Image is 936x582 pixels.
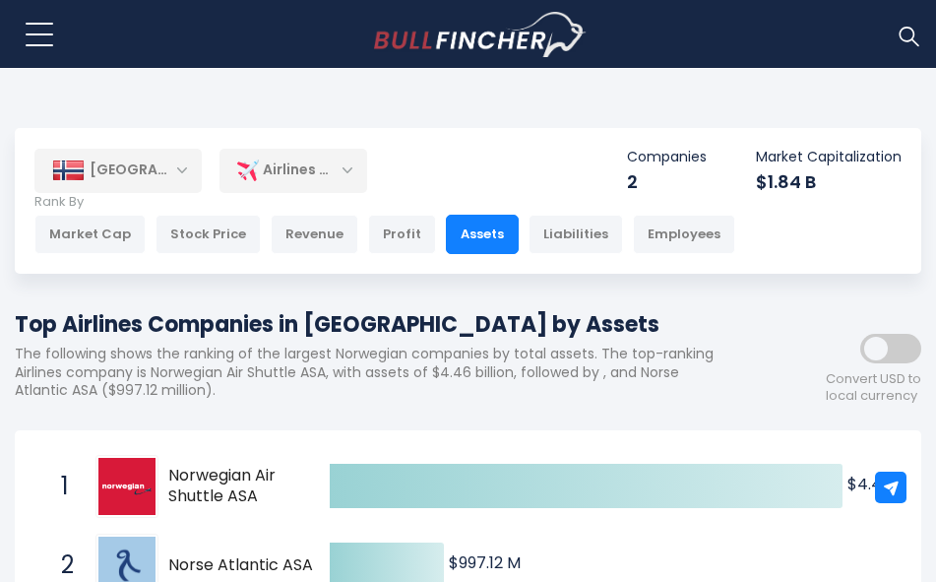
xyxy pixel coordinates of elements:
[34,215,146,254] div: Market Cap
[826,371,921,405] span: Convert USD to local currency
[15,345,744,399] p: The following shows the ranking of the largest Norwegian companies by total assets. The top-ranki...
[156,215,261,254] div: Stock Price
[168,555,317,576] span: Norse Atlantic ASA
[219,148,367,193] div: Airlines & Airports
[449,551,521,574] text: $997.12 M
[168,466,317,507] span: Norwegian Air Shuttle ASA
[34,194,735,211] p: Rank By
[15,308,744,341] h1: Top Airlines Companies in [GEOGRAPHIC_DATA] by Assets
[529,215,623,254] div: Liabilities
[756,148,902,165] p: Market Capitalization
[847,473,905,495] text: $4.46 B
[446,215,519,254] div: Assets
[627,148,707,165] p: Companies
[374,12,586,57] a: Go to homepage
[627,170,707,193] div: 2
[271,215,358,254] div: Revenue
[98,458,156,515] img: Norwegian Air Shuttle ASA
[51,549,71,582] span: 2
[633,215,735,254] div: Employees
[374,12,587,57] img: Bullfincher logo
[51,470,71,503] span: 1
[34,149,202,192] div: [GEOGRAPHIC_DATA]
[756,170,902,193] div: $1.84 B
[368,215,436,254] div: Profit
